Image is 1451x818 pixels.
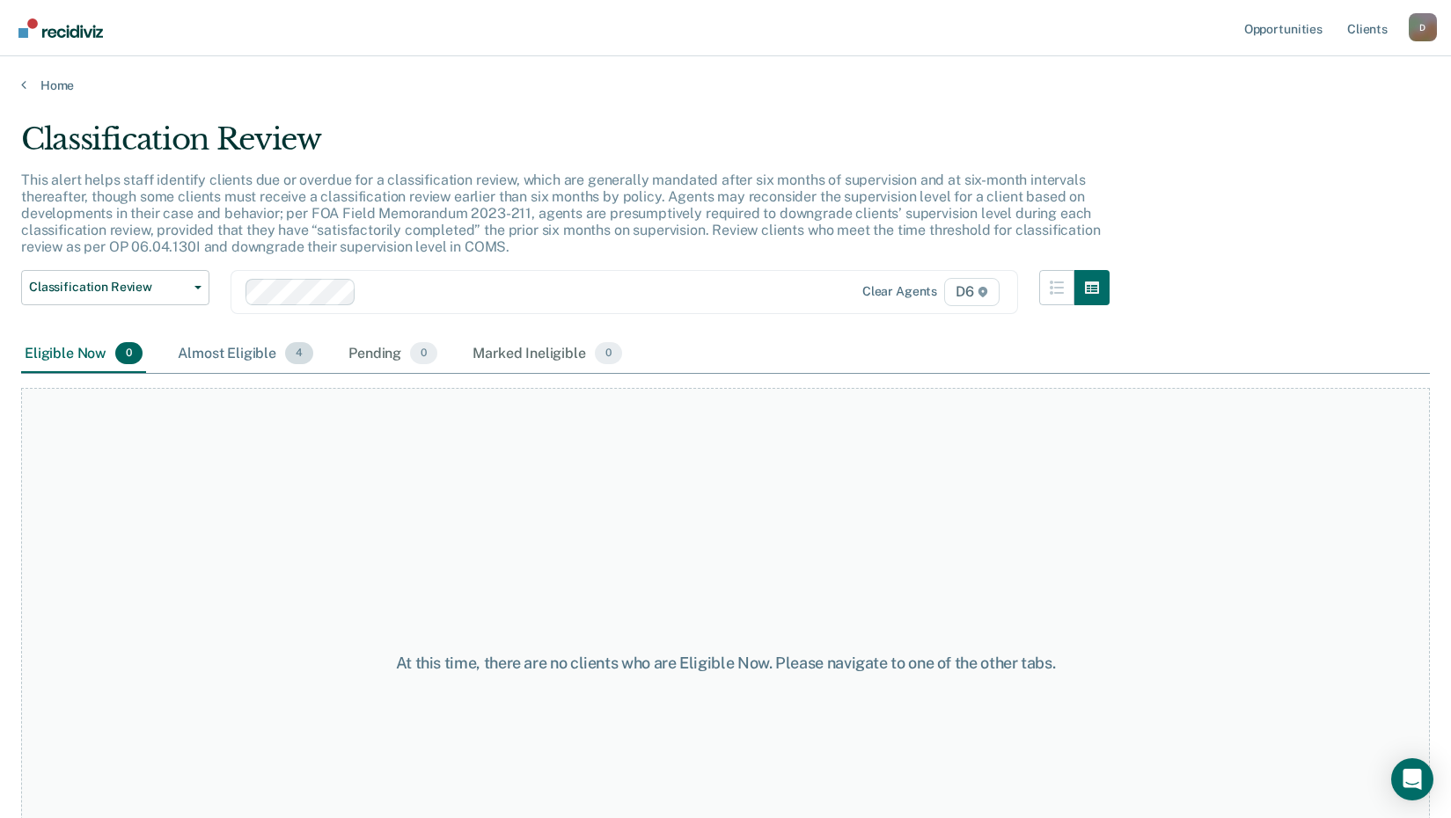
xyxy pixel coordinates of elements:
[1409,13,1437,41] div: D
[944,278,1000,306] span: D6
[21,172,1100,256] p: This alert helps staff identify clients due or overdue for a classification review, which are gen...
[21,270,209,305] button: Classification Review
[345,335,441,374] div: Pending0
[29,280,187,295] span: Classification Review
[595,342,622,365] span: 0
[469,335,626,374] div: Marked Ineligible0
[1409,13,1437,41] button: Profile dropdown button
[374,654,1078,673] div: At this time, there are no clients who are Eligible Now. Please navigate to one of the other tabs.
[410,342,437,365] span: 0
[862,284,937,299] div: Clear agents
[285,342,313,365] span: 4
[21,121,1110,172] div: Classification Review
[21,77,1430,93] a: Home
[21,335,146,374] div: Eligible Now0
[18,18,103,38] img: Recidiviz
[174,335,317,374] div: Almost Eligible4
[115,342,143,365] span: 0
[1391,758,1433,800] div: Open Intercom Messenger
